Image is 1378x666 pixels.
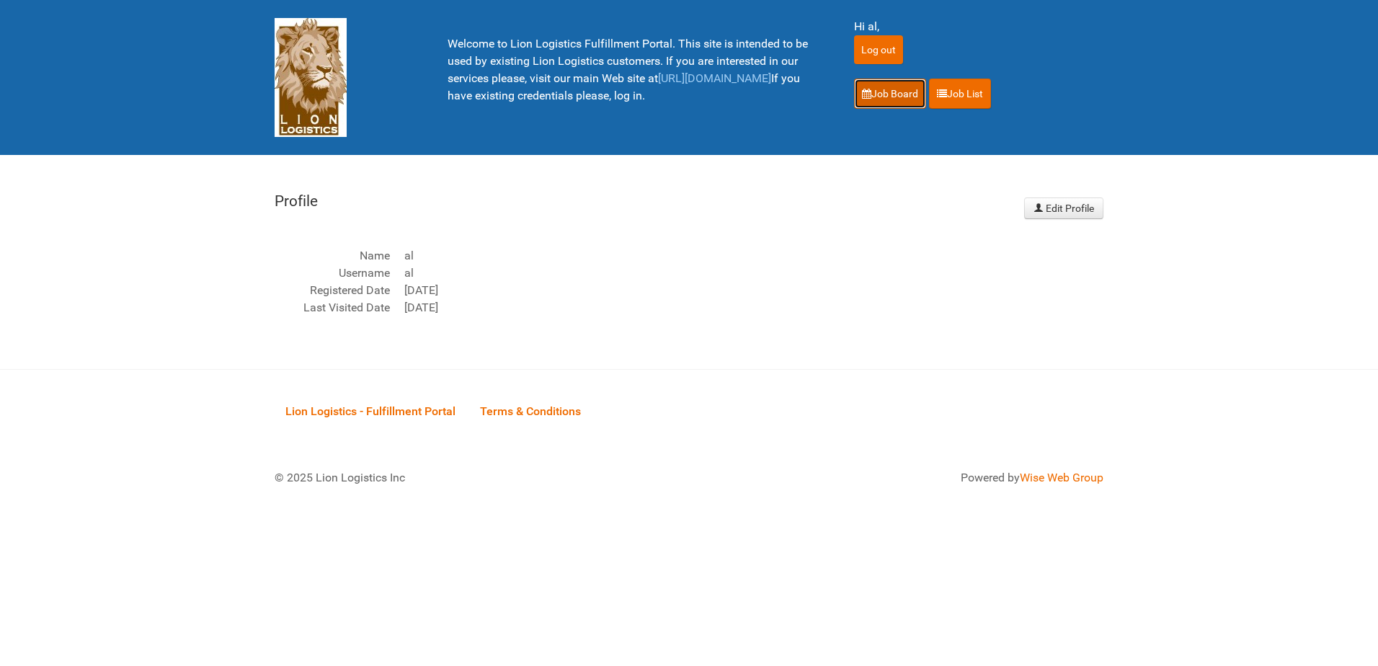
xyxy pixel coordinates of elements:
[275,70,347,84] a: Lion Logistics
[854,18,1103,35] div: Hi al,
[275,247,390,265] dt: Name
[929,79,991,109] a: Job List
[264,458,682,497] div: © 2025 Lion Logistics Inc
[1020,471,1103,484] a: Wise Web Group
[275,388,466,432] a: Lion Logistics - Fulfillment Portal
[1024,197,1104,219] a: Edit Profile
[285,404,455,418] span: Lion Logistics - Fulfillment Portal
[404,247,1007,265] dd: al
[448,35,818,105] p: Welcome to Lion Logistics Fulfillment Portal. This site is intended to be used by existing Lion L...
[275,282,390,299] dt: Registered Date
[854,35,903,64] input: Log out
[854,79,926,109] a: Job Board
[275,18,347,137] img: Lion Logistics
[275,190,1007,213] legend: Profile
[404,299,1007,316] dd: [DATE]
[275,299,390,316] dt: Last Visited Date
[707,469,1103,487] div: Powered by
[658,71,771,85] a: [URL][DOMAIN_NAME]
[469,388,592,432] a: Terms & Conditions
[480,404,581,418] span: Terms & Conditions
[404,265,1007,282] dd: al
[404,282,1007,299] dd: [DATE]
[275,265,390,282] dt: Username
